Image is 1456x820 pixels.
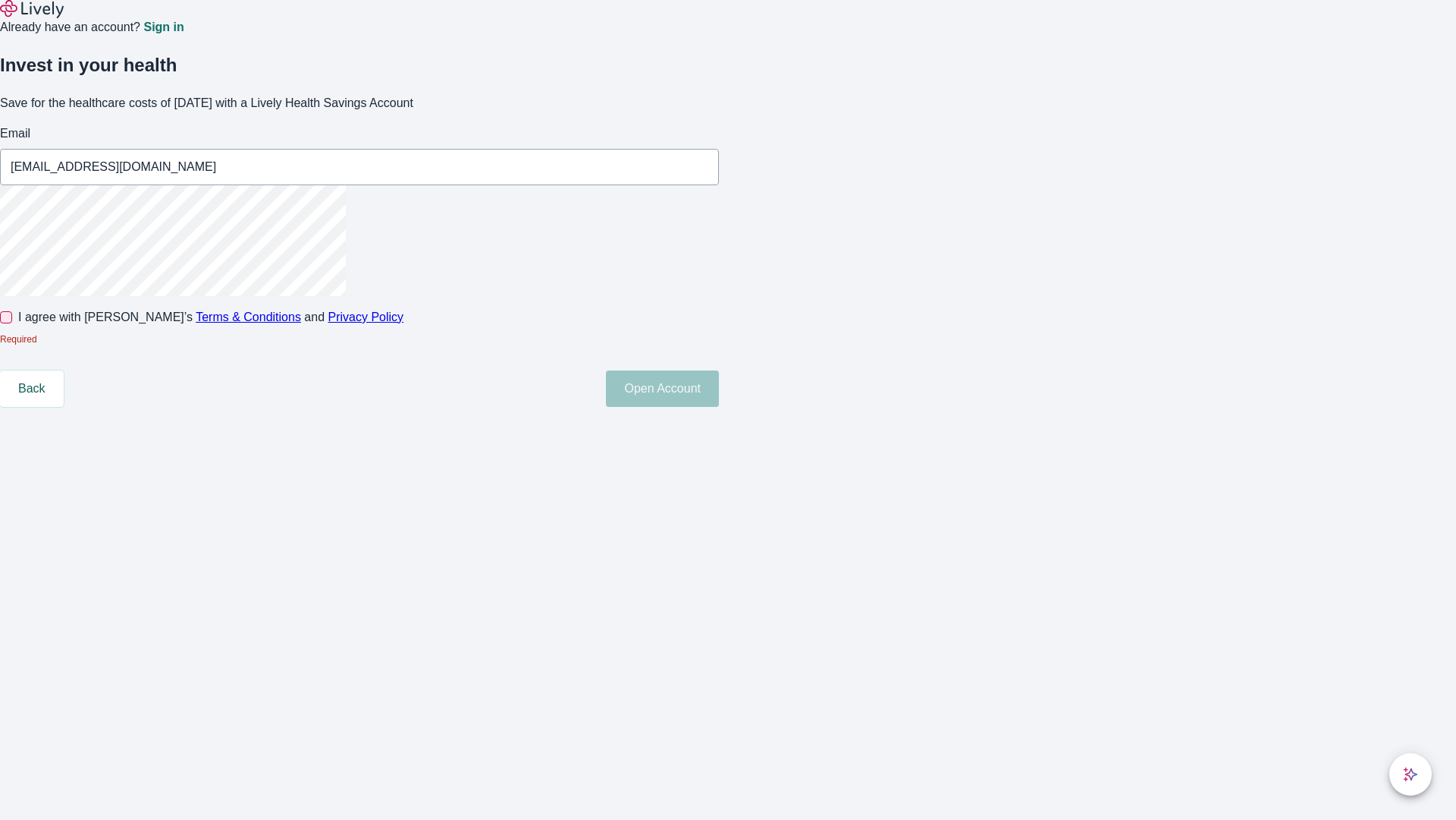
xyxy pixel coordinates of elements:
[1403,767,1418,782] svg: Lively AI Assistant
[143,21,184,33] a: Sign in
[18,308,403,326] span: I agree with [PERSON_NAME]’s and
[328,311,404,323] a: Privacy Policy
[196,311,301,323] a: Terms & Conditions
[1389,753,1432,796] button: chat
